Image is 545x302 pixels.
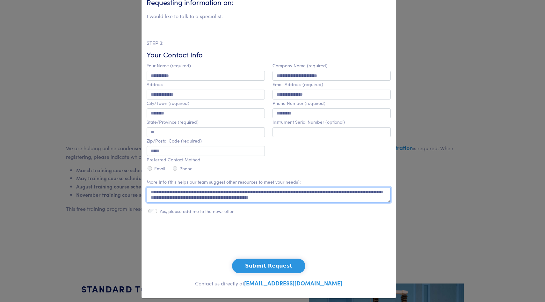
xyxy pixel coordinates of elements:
[272,119,345,125] label: Instrument Serial Number (optional)
[147,100,189,106] label: City/Town (required)
[272,63,328,68] label: Company Name (required)
[147,157,200,162] label: Preferred Contact Method
[147,82,163,87] label: Address
[147,63,191,68] label: Your Name (required)
[272,100,325,106] label: Phone Number (required)
[147,50,391,60] h6: Your Contact Info
[147,119,199,125] label: State/Province (required)
[147,278,391,288] p: Contact us directly at
[272,82,323,87] label: Email Address (required)
[244,279,342,287] a: [EMAIL_ADDRESS][DOMAIN_NAME]
[220,227,317,252] iframe: reCAPTCHA
[147,39,391,47] p: STEP 3:
[179,166,193,171] label: Phone
[147,179,301,185] label: More Info (this helps our team suggest other resources to meet your needs):
[159,209,234,214] label: Yes, please add me to the newsletter
[147,138,202,144] label: Zip/Postal Code (required)
[232,259,305,273] button: Submit Request
[154,166,165,171] label: Email
[147,12,223,20] li: I would like to talk to a specialist.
